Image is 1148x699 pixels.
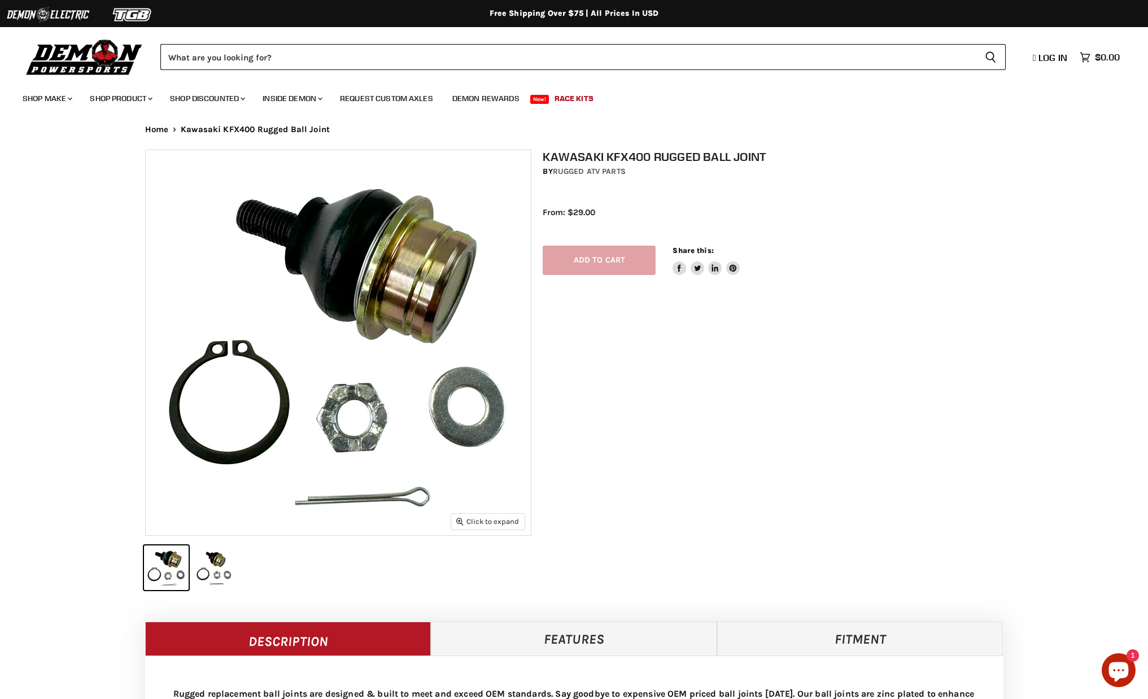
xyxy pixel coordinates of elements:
[160,44,1006,70] form: Product
[673,246,713,255] span: Share this:
[546,87,602,110] a: Race Kits
[673,246,740,276] aside: Share this:
[1038,52,1067,63] span: Log in
[1028,53,1074,63] a: Log in
[192,545,237,590] button: Kawasaki KFX400 Rugged Ball Joint thumbnail
[543,150,1015,164] h1: Kawasaki KFX400 Rugged Ball Joint
[123,8,1026,19] div: Free Shipping Over $75 | All Prices In USD
[90,4,175,25] img: TGB Logo 2
[976,44,1006,70] button: Search
[14,82,1117,110] ul: Main menu
[6,4,90,25] img: Demon Electric Logo 2
[81,87,159,110] a: Shop Product
[181,125,330,134] span: Kawasaki KFX400 Rugged Ball Joint
[444,87,528,110] a: Demon Rewards
[431,622,717,656] a: Features
[160,44,976,70] input: Search
[14,87,79,110] a: Shop Make
[456,517,519,526] span: Click to expand
[146,150,531,535] img: Kawasaki KFX400 Rugged Ball Joint
[543,165,1015,178] div: by
[23,37,146,77] img: Demon Powersports
[144,545,189,590] button: Kawasaki KFX400 Rugged Ball Joint thumbnail
[145,622,431,656] a: Description
[161,87,252,110] a: Shop Discounted
[1095,52,1120,63] span: $0.00
[553,167,626,176] a: Rugged ATV Parts
[254,87,329,110] a: Inside Demon
[451,514,525,529] button: Click to expand
[543,207,595,217] span: From: $29.00
[1098,653,1139,690] inbox-online-store-chat: Shopify online store chat
[1074,49,1125,65] a: $0.00
[123,125,1026,134] nav: Breadcrumbs
[717,622,1003,656] a: Fitment
[530,95,549,104] span: New!
[331,87,442,110] a: Request Custom Axles
[145,125,169,134] a: Home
